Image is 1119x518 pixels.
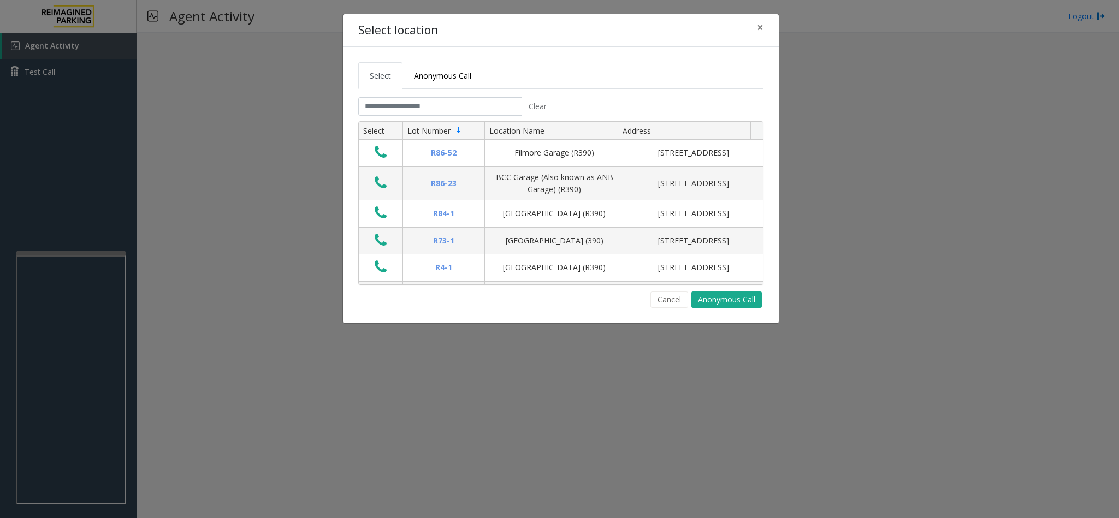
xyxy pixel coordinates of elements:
[492,261,617,273] div: [GEOGRAPHIC_DATA] (R390)
[489,126,544,136] span: Location Name
[631,207,756,219] div: [STREET_ADDRESS]
[757,20,763,35] span: ×
[631,261,756,273] div: [STREET_ADDRESS]
[359,122,402,140] th: Select
[407,126,451,136] span: Lot Number
[691,291,762,308] button: Anonymous Call
[358,62,763,89] ul: Tabs
[370,70,391,81] span: Select
[414,70,471,81] span: Anonymous Call
[492,235,617,247] div: [GEOGRAPHIC_DATA] (390)
[410,235,478,247] div: R73-1
[522,97,553,116] button: Clear
[650,291,688,308] button: Cancel
[492,147,617,159] div: Filmore Garage (R390)
[410,177,478,189] div: R86-23
[623,126,651,136] span: Address
[749,14,771,41] button: Close
[410,147,478,159] div: R86-52
[631,235,756,247] div: [STREET_ADDRESS]
[359,122,763,284] div: Data table
[631,147,756,159] div: [STREET_ADDRESS]
[454,126,463,135] span: Sortable
[358,22,438,39] h4: Select location
[631,177,756,189] div: [STREET_ADDRESS]
[492,207,617,219] div: [GEOGRAPHIC_DATA] (R390)
[410,207,478,219] div: R84-1
[492,171,617,196] div: BCC Garage (Also known as ANB Garage) (R390)
[410,261,478,273] div: R4-1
